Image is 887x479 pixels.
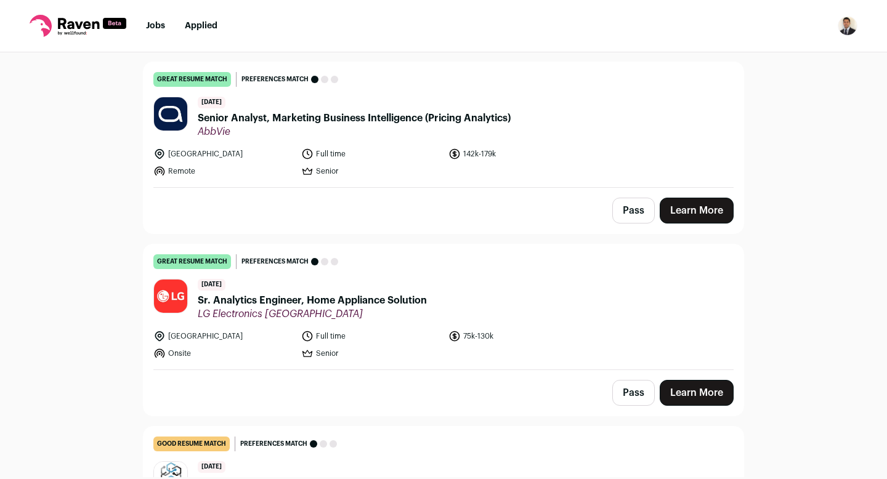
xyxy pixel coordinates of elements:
span: Preferences match [241,256,309,268]
li: [GEOGRAPHIC_DATA] [153,330,294,342]
button: Open dropdown [838,16,857,36]
span: [DATE] [198,461,225,473]
button: Pass [612,380,655,406]
li: Onsite [153,347,294,360]
a: great resume match Preferences match [DATE] Senior Analyst, Marketing Business Intelligence (Pric... [144,62,743,187]
a: Jobs [146,22,165,30]
li: [GEOGRAPHIC_DATA] [153,148,294,160]
div: good resume match [153,437,230,451]
span: [DATE] [198,97,225,108]
button: Pass [612,198,655,223]
div: great resume match [153,72,231,87]
span: AbbVie [198,126,511,138]
img: 707db59734eedfcb45ae8236d9e64a7af37942b5fe256ec243ddd274b5df8c60.jpg [154,280,187,313]
img: 9bb8f42bc2a01c8d2368b17f7f6ecb2cf3778cc0eeedc100ffeb73f28e689dc1.jpg [154,97,187,131]
span: Sr. Analytics Engineer, Home Appliance Solution [198,293,427,308]
span: [DATE] [198,279,225,291]
a: Learn More [660,198,734,223]
li: Senior [301,165,442,177]
span: Preferences match [241,73,309,86]
li: 142k-179k [448,148,589,160]
span: Senior Analyst, Marketing Business Intelligence (Pricing Analytics) [198,111,511,126]
li: Remote [153,165,294,177]
a: Learn More [660,380,734,406]
li: Senior [301,347,442,360]
div: great resume match [153,254,231,269]
li: 75k-130k [448,330,589,342]
li: Full time [301,148,442,160]
img: 7594079-medium_jpg [838,16,857,36]
a: Applied [185,22,217,30]
a: great resume match Preferences match [DATE] Sr. Analytics Engineer, Home Appliance Solution LG El... [144,244,743,369]
span: LG Electronics [GEOGRAPHIC_DATA] [198,308,427,320]
span: Preferences match [240,438,307,450]
li: Full time [301,330,442,342]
